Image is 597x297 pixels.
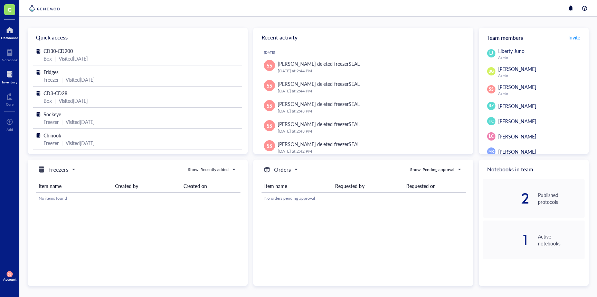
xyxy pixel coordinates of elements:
[278,108,462,115] div: [DATE] at 2:43 PM
[8,5,12,14] span: G
[498,91,585,96] div: Admin
[44,90,67,97] span: CD3-CD28
[498,73,585,78] div: Admin
[498,47,524,54] span: Liberty Juno
[498,102,536,109] span: [PERSON_NAME]
[489,69,494,74] span: BG
[44,76,59,83] div: Freezer
[267,62,272,69] span: SS
[278,128,462,135] div: [DATE] at 2:43 PM
[48,165,68,174] h5: Freezers
[253,28,473,47] div: Recent activity
[112,180,180,192] th: Created by
[349,80,360,87] div: SEAL
[6,91,13,106] a: Core
[489,133,494,139] span: LC
[61,76,63,83] div: |
[278,100,360,108] div: [PERSON_NAME] deleted freezer
[66,139,95,147] div: Visited [DATE]
[498,83,536,90] span: [PERSON_NAME]
[55,97,56,105] div: |
[267,122,272,129] span: SS
[278,88,462,94] div: [DATE] at 2:44 PM
[2,58,18,62] div: Notebook
[2,47,18,62] a: Notebook
[274,165,291,174] h5: Orders
[44,55,52,62] div: Box
[489,118,494,124] span: HC
[278,60,360,67] div: [PERSON_NAME] deleted freezer
[1,36,18,40] div: Dashboard
[44,118,59,126] div: Freezer
[44,139,59,147] div: Freezer
[479,28,589,47] div: Team members
[59,55,88,62] div: Visited [DATE]
[2,80,17,84] div: Inventory
[267,82,272,89] span: SS
[28,4,61,12] img: genemod-logo
[278,140,360,148] div: [PERSON_NAME] deleted freezer
[568,32,580,43] button: Invite
[44,47,73,54] span: CD30-CD200
[262,180,333,192] th: Item name
[1,25,18,40] a: Dashboard
[36,180,112,192] th: Item name
[66,118,95,126] div: Visited [DATE]
[568,34,580,41] span: Invite
[278,80,360,88] div: [PERSON_NAME] deleted freezer
[332,180,404,192] th: Requested by
[44,97,52,105] div: Box
[498,118,536,125] span: [PERSON_NAME]
[66,76,95,83] div: Visited [DATE]
[489,86,494,92] span: SS
[498,65,536,72] span: [PERSON_NAME]
[498,133,536,140] span: [PERSON_NAME]
[8,272,11,276] span: SS
[483,234,530,245] div: 1
[349,60,360,67] div: SEAL
[3,277,17,281] div: Account
[349,120,360,127] div: SEAL
[59,97,88,105] div: Visited [DATE]
[489,50,493,56] span: LJ
[6,102,13,106] div: Core
[61,139,63,147] div: |
[264,195,463,201] div: No orders pending approval
[55,55,56,62] div: |
[479,160,589,179] div: Notebooks in team
[278,120,360,128] div: [PERSON_NAME] deleted freezer
[498,148,536,155] span: [PERSON_NAME]
[44,69,58,75] span: Fridges
[61,118,63,126] div: |
[278,67,462,74] div: [DATE] at 2:44 PM
[267,102,272,109] span: SS
[44,132,61,139] span: Chinook
[538,191,585,205] div: Published protocols
[7,127,13,132] div: Add
[483,193,530,204] div: 2
[410,166,454,173] div: Show: Pending approval
[498,55,585,60] div: Admin
[538,233,585,247] div: Active notebooks
[188,166,229,173] div: Show: Recently added
[264,50,468,54] div: [DATE]
[489,149,494,154] span: MK
[44,111,61,118] span: Sockeye
[28,28,248,47] div: Quick access
[267,142,272,150] span: SS
[44,153,53,160] span: A-H
[181,180,240,192] th: Created on
[349,141,360,147] div: SEAL
[39,195,238,201] div: No items found
[2,69,17,84] a: Inventory
[404,180,466,192] th: Requested on
[349,100,360,107] div: SEAL
[489,103,494,109] span: RZ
